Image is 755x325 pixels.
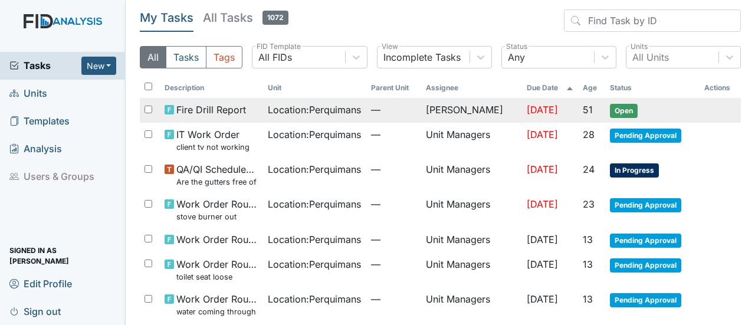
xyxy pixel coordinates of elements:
span: 51 [583,104,593,116]
span: 13 [583,234,593,245]
small: stove burner out [176,211,258,222]
div: All FIDs [258,50,292,64]
div: Incomplete Tasks [383,50,461,64]
span: Analysis [9,140,62,158]
small: client tv not working [176,142,250,153]
div: All Units [632,50,669,64]
span: Units [9,84,47,103]
button: Tags [206,46,242,68]
span: Location : Perquimans [268,292,361,306]
th: Actions [700,78,741,98]
span: [DATE] [527,163,558,175]
td: [PERSON_NAME] [421,98,522,123]
button: New [81,57,117,75]
span: Templates [9,112,70,130]
span: Fire Drill Report [176,103,246,117]
span: Location : Perquimans [268,257,361,271]
input: Toggle All Rows Selected [145,83,152,90]
span: Sign out [9,302,61,320]
td: Unit Managers [421,287,522,322]
span: [DATE] [527,293,558,305]
span: Work Order Routine toilet seat loose [176,257,258,283]
th: Toggle SortBy [160,78,263,98]
td: Unit Managers [421,192,522,227]
th: Assignee [421,78,522,98]
span: — [371,292,416,306]
span: Pending Approval [610,129,681,143]
span: Open [610,104,638,118]
span: — [371,127,416,142]
span: Pending Approval [610,293,681,307]
small: water coming through the floor [176,306,258,317]
span: — [371,257,416,271]
span: [DATE] [527,258,558,270]
span: Location : Perquimans [268,197,361,211]
span: Location : Perquimans [268,103,361,117]
span: Edit Profile [9,274,72,293]
span: — [371,162,416,176]
div: Any [508,50,525,64]
span: Pending Approval [610,198,681,212]
th: Toggle SortBy [522,78,577,98]
span: — [371,232,416,247]
input: Find Task by ID [564,9,741,32]
span: QA/QI Scheduled Inspection Are the gutters free of debris? [176,162,258,188]
span: 28 [583,129,595,140]
th: Toggle SortBy [578,78,606,98]
a: Tasks [9,58,81,73]
span: 13 [583,258,593,270]
td: Unit Managers [421,252,522,287]
div: Type filter [140,46,242,68]
span: Work Order Routine [176,232,258,247]
td: Unit Managers [421,228,522,252]
span: Work Order Routine stove burner out [176,197,258,222]
h5: All Tasks [203,9,288,26]
span: 13 [583,293,593,305]
span: Location : Perquimans [268,127,361,142]
span: Location : Perquimans [268,162,361,176]
small: toilet seat loose [176,271,258,283]
span: IT Work Order client tv not working [176,127,250,153]
span: In Progress [610,163,659,178]
button: All [140,46,166,68]
span: 1072 [262,11,288,25]
td: Unit Managers [421,123,522,157]
span: Work Order Routine water coming through the floor [176,292,258,317]
span: Location : Perquimans [268,232,361,247]
span: 24 [583,163,595,175]
button: Tasks [166,46,206,68]
span: 23 [583,198,595,210]
h5: My Tasks [140,9,193,26]
th: Toggle SortBy [263,78,366,98]
span: [DATE] [527,129,558,140]
th: Toggle SortBy [366,78,421,98]
small: Are the gutters free of debris? [176,176,258,188]
span: Signed in as [PERSON_NAME] [9,247,116,265]
span: [DATE] [527,104,558,116]
span: — [371,103,416,117]
span: Pending Approval [610,258,681,273]
span: [DATE] [527,198,558,210]
span: [DATE] [527,234,558,245]
td: Unit Managers [421,157,522,192]
span: Pending Approval [610,234,681,248]
th: Toggle SortBy [605,78,700,98]
span: — [371,197,416,211]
